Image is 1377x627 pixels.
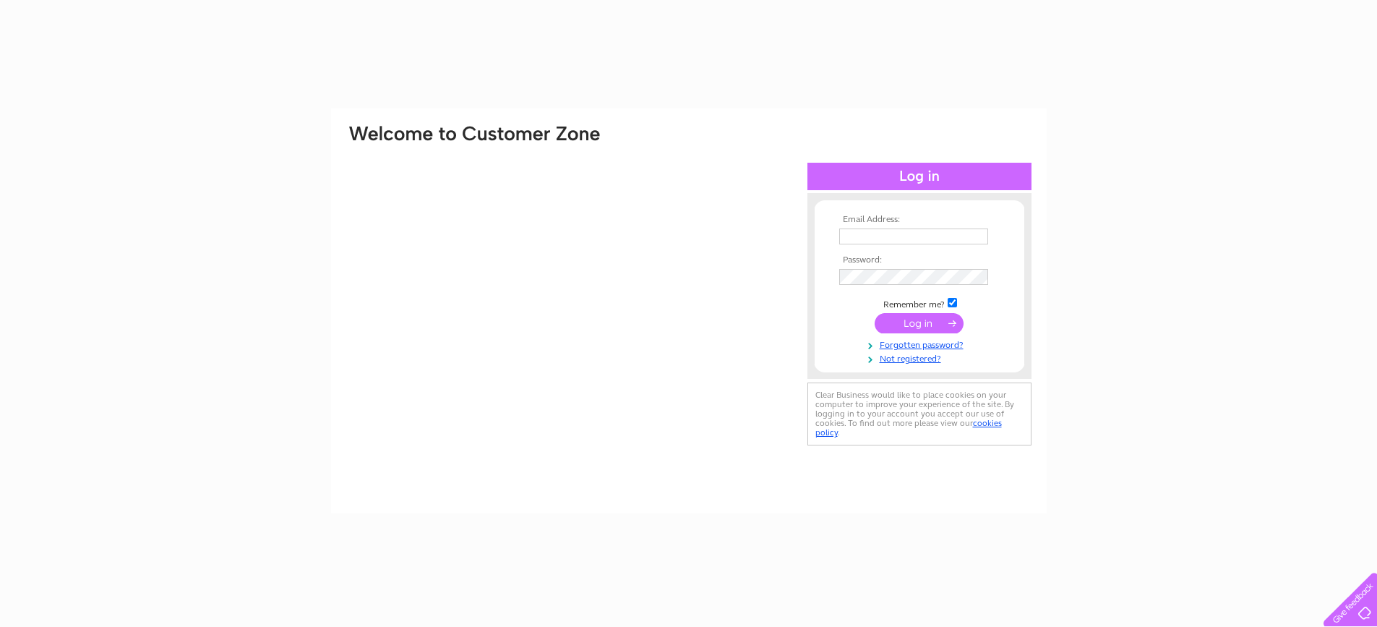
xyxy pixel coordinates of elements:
a: Not registered? [839,351,1003,364]
div: Clear Business would like to place cookies on your computer to improve your experience of the sit... [807,383,1031,445]
td: Remember me? [836,296,1003,310]
input: Submit [875,313,964,333]
a: Forgotten password? [839,337,1003,351]
th: Email Address: [836,215,1003,225]
th: Password: [836,255,1003,265]
a: cookies policy [815,418,1002,438]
